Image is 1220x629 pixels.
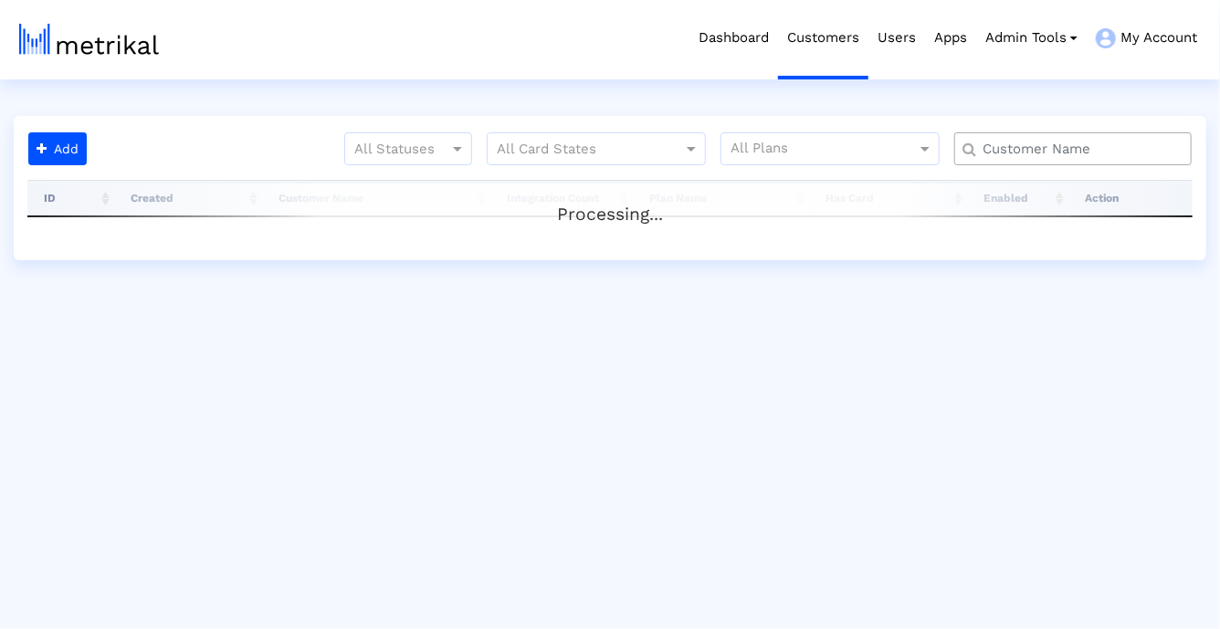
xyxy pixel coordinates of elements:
button: Add [28,132,87,165]
input: Customer Name [970,140,1184,159]
th: ID [27,180,114,216]
th: Enabled [967,180,1068,216]
img: my-account-menu-icon.png [1096,28,1116,48]
th: Has Card [809,180,967,216]
img: metrical-logo-light.png [19,24,159,55]
th: Created [114,180,261,216]
div: Processing... [27,183,1193,220]
th: Action [1068,180,1193,216]
th: Customer Name [262,180,491,216]
input: All Plans [731,138,920,162]
th: Plan Name [633,180,808,216]
input: All Card States [497,138,663,162]
th: Integration Count [490,180,633,216]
